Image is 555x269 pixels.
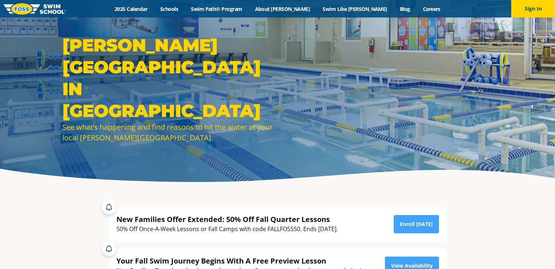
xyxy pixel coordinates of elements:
[394,215,439,233] a: Enroll [DATE]
[116,256,361,266] div: Your Fall Swim Journey Begins With A Free Preview Lesson
[185,5,248,12] a: Swim Path® Program
[116,224,338,234] div: 50% Off Once-A-Week Lessons or Fall Camps with code FALLFOSS50. Ends [DATE].
[116,214,338,224] div: New Families Offer Extended: 50% Off Fall Quarter Lessons
[393,5,416,12] a: Blog
[62,122,274,143] div: See what’s happening and find reasons to hit the water at your local [PERSON_NAME][GEOGRAPHIC_DATA].
[108,5,154,12] a: 2025 Calendar
[316,5,394,12] a: Swim Like [PERSON_NAME]
[248,5,316,12] a: About [PERSON_NAME]
[4,3,66,15] img: FOSS Swim School Logo
[62,34,274,122] h1: [PERSON_NAME][GEOGRAPHIC_DATA] in [GEOGRAPHIC_DATA]
[154,5,185,12] a: Schools
[416,5,447,12] a: Careers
